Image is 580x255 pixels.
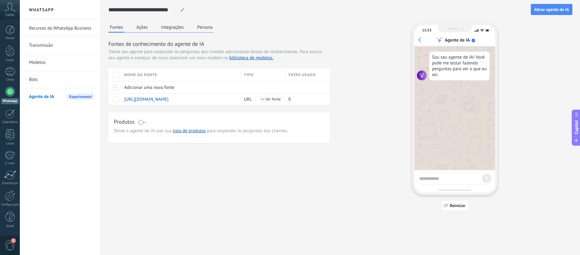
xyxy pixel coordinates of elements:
button: Ações [135,23,149,32]
a: Bots [29,71,94,88]
div: Listas [1,142,19,146]
span: Treine seu agente para responder às perguntas dos clientes adicionando fontes de conhecimento. [108,49,298,55]
div: Chats [1,78,19,82]
div: 0 [285,93,325,105]
div: URL [241,93,282,105]
div: Estatísticas [1,181,19,185]
div: Calendário [1,120,19,124]
div: WhatsApp [1,98,19,104]
li: Bots [20,71,100,88]
div: E-mail [1,162,19,166]
button: Reiniciar [441,200,469,211]
li: Recursos do WhatsApp Business [20,20,100,37]
span: Agente de IA [29,88,54,105]
h3: Fontes de conhecimento do agente de IA [108,40,330,48]
div: http://www.lojadebuteen.com.br [121,93,238,105]
a: Transmissão [29,37,94,54]
li: Transmissão [20,37,100,54]
a: Modelos [29,54,94,71]
a: Recursos do WhatsApp Business [29,20,94,37]
a: biblioteca de modelos. [229,55,274,61]
span: Ativar agente de IA [534,7,569,12]
span: Reiniciar [450,203,466,208]
button: Persona [196,23,214,32]
span: 0 [288,97,291,102]
div: Tipo [241,68,285,81]
button: Fontes [108,23,125,33]
span: [URL][DOMAIN_NAME] [124,97,169,102]
span: Copilot [573,120,579,134]
div: Agente de IA [445,37,470,43]
img: agent icon [417,71,427,80]
div: Nome da fonte [121,68,241,81]
span: 2 [11,238,16,243]
span: Adicionar uma nova fonte [124,85,174,90]
span: Experimente! [67,93,94,100]
h3: Produtos [114,118,135,126]
button: Integrações [160,23,185,32]
div: Configurações [1,203,19,207]
div: Leads [1,58,19,62]
span: Deixe o agente de IA usar sua para responder às perguntas dos clientes. [114,128,324,134]
li: Agente de IA [20,88,100,105]
div: Painel [1,36,19,40]
button: Ativar agente de IA [531,4,572,15]
span: Ver fonte [265,97,281,101]
span: URL [244,97,252,102]
a: Agente de IAExperimente! [29,88,94,105]
div: Vezes usado [285,68,330,81]
span: Para excluir seu agente e começar de novo, selecione um novo modelo na [108,49,322,61]
a: lista de produtos [173,128,206,134]
div: 15:33 [422,28,431,33]
div: Ajuda [1,224,19,228]
span: Conta [6,13,14,17]
div: Sou seu agente de IA! Você pode me testar fazendo perguntas para ver o que eu sei. [429,52,490,80]
li: Modelos [20,54,100,71]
